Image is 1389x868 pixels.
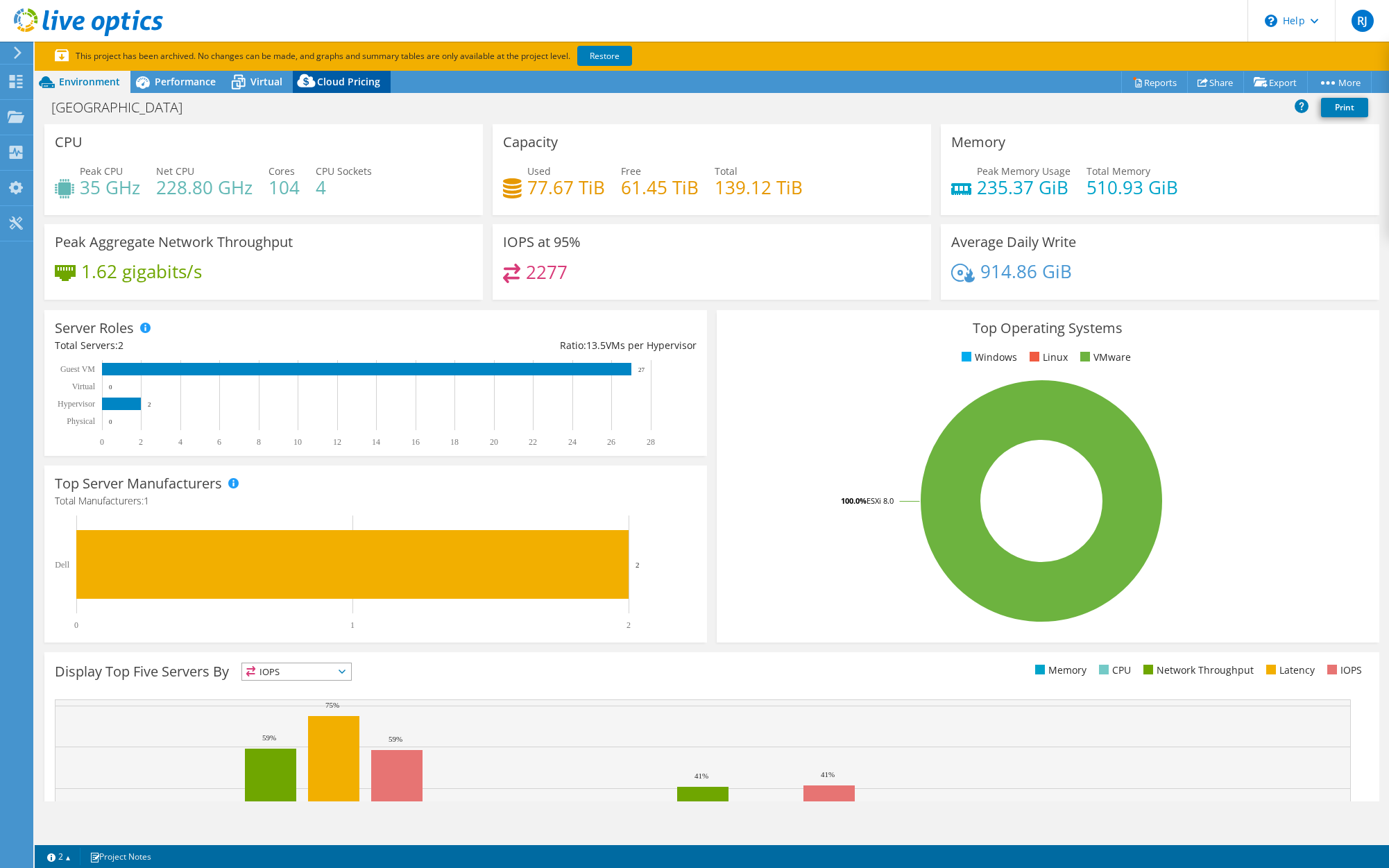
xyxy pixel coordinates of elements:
text: 20 [490,437,498,447]
text: 28 [647,437,655,447]
span: Used [527,164,551,178]
span: Cores [269,164,295,178]
text: 2 [636,561,640,569]
span: Virtual [250,75,282,88]
tspan: ESXi 8.0 [867,495,894,506]
h4: 235.37 GiB [977,180,1071,195]
span: 13.5 [586,339,606,352]
li: Linux [1026,350,1068,365]
h4: 1.62 gigabits/s [81,264,202,279]
li: Windows [958,350,1017,365]
span: Cloud Pricing [317,75,380,88]
span: Peak CPU [80,164,123,178]
text: 2 [139,437,143,447]
h4: 77.67 TiB [527,180,605,195]
text: Hypervisor [58,399,95,409]
h4: 104 [269,180,300,195]
text: 27 [638,366,645,373]
text: 24 [568,437,577,447]
span: Net CPU [156,164,194,178]
text: 41% [821,770,835,778]
span: 1 [144,494,149,507]
a: Print [1321,98,1368,117]
text: 0 [109,384,112,391]
text: 0 [74,620,78,630]
text: 22 [529,437,537,447]
text: 4 [178,437,182,447]
h3: Top Operating Systems [727,321,1369,336]
h3: Top Server Manufacturers [55,476,222,491]
a: Project Notes [80,848,161,865]
h4: 914.86 GiB [980,264,1072,279]
text: 26 [607,437,615,447]
h4: 35 GHz [80,180,140,195]
h4: 4 [316,180,372,195]
text: Physical [67,416,95,426]
text: 1 [350,620,355,630]
text: Dell [55,560,69,570]
text: 0 [109,418,112,425]
h4: 510.93 GiB [1087,180,1178,195]
h4: 139.12 TiB [715,180,803,195]
h4: 61.45 TiB [621,180,699,195]
li: Network Throughput [1140,663,1254,678]
li: CPU [1096,663,1131,678]
h4: Total Manufacturers: [55,493,697,509]
a: Reports [1121,71,1188,93]
h3: Capacity [503,135,558,150]
text: Guest VM [60,364,95,374]
h3: Average Daily Write [951,235,1076,250]
h3: Server Roles [55,321,134,336]
span: CPU Sockets [316,164,372,178]
svg: \n [1265,15,1277,27]
text: 0 [100,437,104,447]
a: Share [1187,71,1244,93]
li: Memory [1032,663,1087,678]
div: Total Servers: [55,338,375,353]
span: Total Memory [1087,164,1150,178]
text: 41% [694,772,708,780]
div: Ratio: VMs per Hypervisor [375,338,696,353]
text: 59% [262,733,276,742]
span: Free [621,164,641,178]
a: More [1307,71,1372,93]
li: Latency [1263,663,1315,678]
li: IOPS [1324,663,1362,678]
text: Virtual [72,382,96,391]
span: IOPS [242,663,351,680]
span: Environment [59,75,120,88]
li: VMware [1077,350,1131,365]
h4: 2277 [526,264,568,280]
p: This project has been archived. No changes can be made, and graphs and summary tables are only av... [55,49,735,64]
span: Total [715,164,738,178]
text: 2 [627,620,631,630]
h4: 228.80 GHz [156,180,253,195]
text: 8 [257,437,261,447]
text: 18 [450,437,459,447]
text: 2 [148,401,151,408]
span: 2 [118,339,123,352]
span: Performance [155,75,216,88]
a: Export [1243,71,1308,93]
a: 2 [37,848,80,865]
tspan: 100.0% [841,495,867,506]
h3: Memory [951,135,1005,150]
text: 75% [325,701,339,709]
text: 14 [372,437,380,447]
h3: CPU [55,135,83,150]
text: 6 [217,437,221,447]
h3: Peak Aggregate Network Throughput [55,235,293,250]
text: 12 [333,437,341,447]
a: Restore [577,46,632,66]
text: 16 [411,437,420,447]
text: 10 [293,437,302,447]
text: 59% [389,735,402,743]
h1: [GEOGRAPHIC_DATA] [45,100,204,115]
h3: IOPS at 95% [503,235,581,250]
span: Peak Memory Usage [977,164,1071,178]
span: RJ [1352,10,1374,32]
